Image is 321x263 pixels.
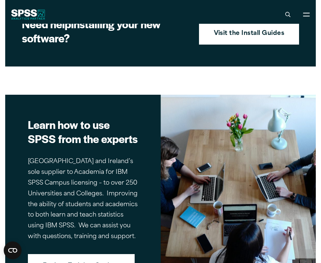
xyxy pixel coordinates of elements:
a: Visit the Install Guides [199,22,299,45]
strong: Visit the Install Guides [214,29,285,39]
h2: Learn how to use SPSS from the experts [28,117,138,146]
img: SPSS White Logo [11,9,45,20]
button: Open CMP widget [4,241,22,259]
p: [GEOGRAPHIC_DATA] and Ireland’s sole supplier to Academia for IBM SPSS Campus licensing – to over... [28,156,138,242]
h2: installing your new software? [22,17,188,45]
